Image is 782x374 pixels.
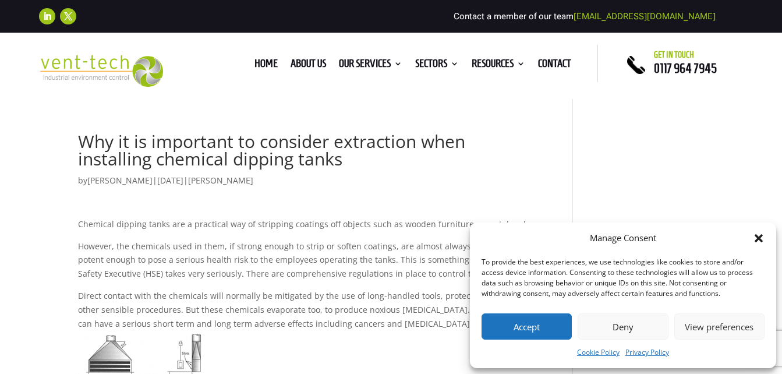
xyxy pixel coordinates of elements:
[415,59,459,72] a: Sectors
[78,217,539,239] p: Chemical dipping tanks are a practical way of stripping coatings off objects such as wooden furni...
[654,61,717,75] a: 0117 964 7945
[39,8,55,24] a: Follow on LinkedIn
[482,257,763,299] div: To provide the best experiences, we use technologies like cookies to store and/or access device i...
[482,313,572,340] button: Accept
[577,345,620,359] a: Cookie Policy
[578,313,668,340] button: Deny
[574,11,716,22] a: [EMAIL_ADDRESS][DOMAIN_NAME]
[654,50,694,59] span: Get in touch
[78,174,539,196] p: by | |
[454,11,716,22] span: Contact a member of our team
[87,175,153,186] a: [PERSON_NAME]
[472,59,525,72] a: Resources
[590,231,656,245] div: Manage Consent
[538,59,571,72] a: Contact
[254,59,278,72] a: Home
[625,345,669,359] a: Privacy Policy
[78,133,539,174] h1: Why it is important to consider extraction when installing chemical dipping tanks
[188,175,253,186] a: [PERSON_NAME]
[60,8,76,24] a: Follow on X
[291,59,326,72] a: About us
[674,313,765,340] button: View preferences
[157,175,183,186] span: [DATE]
[339,59,402,72] a: Our Services
[39,55,163,87] img: 2023-09-27T08_35_16.549ZVENT-TECH---Clear-background
[753,232,765,244] div: Close dialog
[78,239,539,289] p: However, the chemicals used in them, if strong enough to strip or soften coatings, are almost alw...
